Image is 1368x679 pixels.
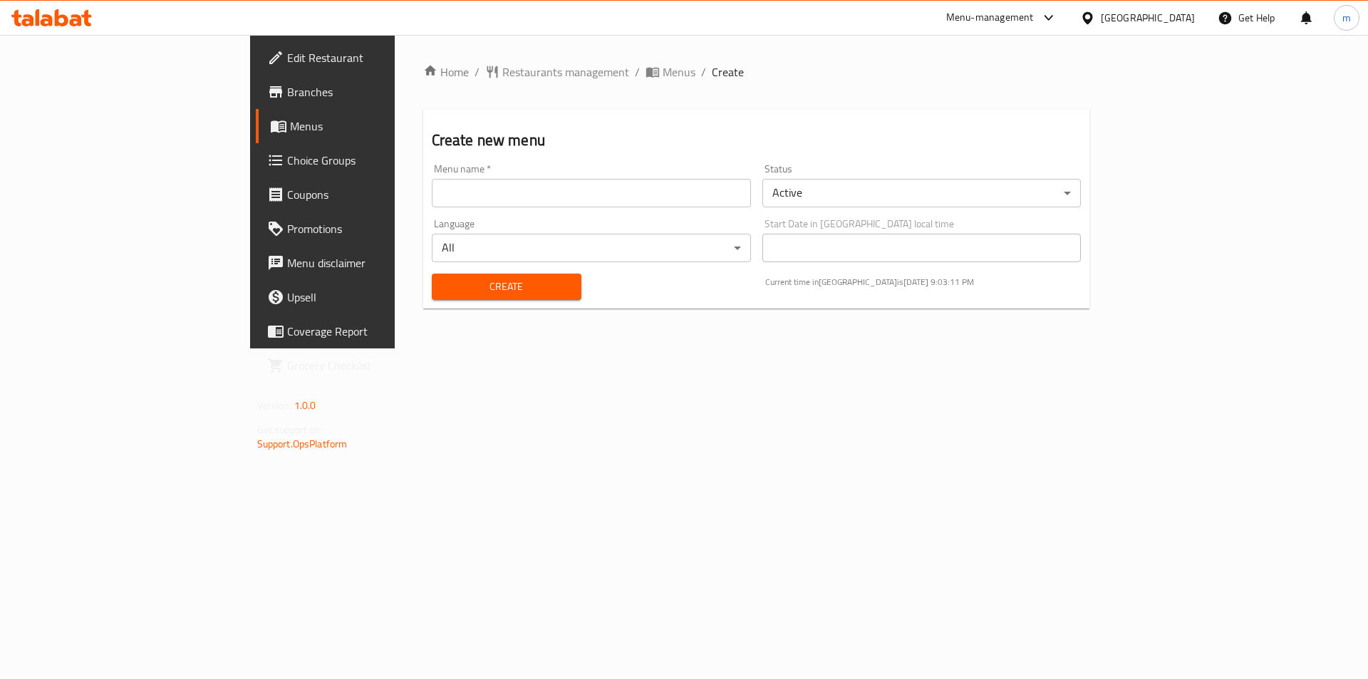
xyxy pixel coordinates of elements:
[257,420,323,439] span: Get support on:
[256,177,479,212] a: Coupons
[1342,10,1351,26] span: m
[287,254,467,271] span: Menu disclaimer
[287,186,467,203] span: Coupons
[502,63,629,81] span: Restaurants management
[646,63,695,81] a: Menus
[287,289,467,306] span: Upsell
[946,9,1034,26] div: Menu-management
[762,179,1082,207] div: Active
[287,83,467,100] span: Branches
[287,220,467,237] span: Promotions
[256,348,479,383] a: Grocery Checklist
[432,274,581,300] button: Create
[432,179,751,207] input: Please enter Menu name
[287,323,467,340] span: Coverage Report
[294,396,316,415] span: 1.0.0
[256,109,479,143] a: Menus
[287,152,467,169] span: Choice Groups
[423,63,1090,81] nav: breadcrumb
[443,278,570,296] span: Create
[287,49,467,66] span: Edit Restaurant
[257,435,348,453] a: Support.OpsPlatform
[256,246,479,280] a: Menu disclaimer
[701,63,706,81] li: /
[256,212,479,246] a: Promotions
[485,63,629,81] a: Restaurants management
[432,234,751,262] div: All
[635,63,640,81] li: /
[432,130,1082,151] h2: Create new menu
[257,396,292,415] span: Version:
[663,63,695,81] span: Menus
[1101,10,1195,26] div: [GEOGRAPHIC_DATA]
[256,314,479,348] a: Coverage Report
[256,41,479,75] a: Edit Restaurant
[256,143,479,177] a: Choice Groups
[256,280,479,314] a: Upsell
[256,75,479,109] a: Branches
[290,118,467,135] span: Menus
[712,63,744,81] span: Create
[287,357,467,374] span: Grocery Checklist
[765,276,1082,289] p: Current time in [GEOGRAPHIC_DATA] is [DATE] 9:03:11 PM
